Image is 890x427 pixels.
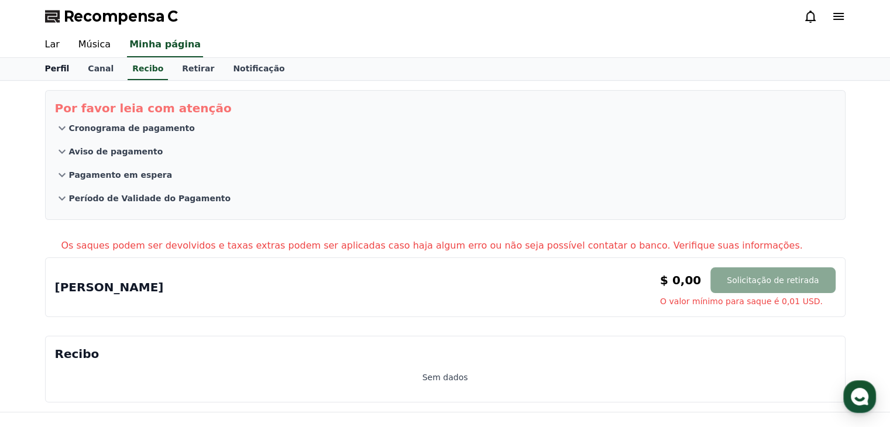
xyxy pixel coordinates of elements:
font: Minha página [129,39,201,50]
font: Cronograma de pagamento [69,123,195,133]
font: Recompensa C [64,8,178,25]
a: Messages [77,330,151,359]
a: Recompensa C [45,7,178,26]
font: Sem dados [422,373,468,382]
font: Por favor leia com atenção [55,101,232,115]
font: Os saques podem ser devolvidos e taxas extras podem ser aplicadas caso haja algum erro ou não sej... [61,240,803,251]
span: Messages [97,348,132,357]
font: Perfil [45,64,70,73]
font: Notificação [233,64,284,73]
a: Música [69,33,120,57]
font: [PERSON_NAME] [55,280,164,294]
font: Retirar [182,64,214,73]
font: Canal [88,64,114,73]
a: Recibo [128,58,168,80]
font: Recibo [55,347,99,361]
a: Home [4,330,77,359]
button: Pagamento em espera [55,163,836,187]
button: Aviso de pagamento [55,140,836,163]
font: $ 0,00 [660,273,701,287]
a: Canal [78,58,123,80]
font: Recibo [132,64,163,73]
span: Settings [173,347,202,357]
a: Retirar [173,58,224,80]
font: Pagamento em espera [69,170,173,180]
font: Solicitação de retirada [727,276,819,285]
a: Perfil [36,58,79,80]
a: Notificação [224,58,294,80]
button: Período de Validade do Pagamento [55,187,836,210]
font: Lar [45,39,60,50]
button: Solicitação de retirada [710,267,835,293]
font: Aviso de pagamento [69,147,163,156]
font: Período de Validade do Pagamento [69,194,231,203]
a: Minha página [127,33,203,57]
span: Home [30,347,50,357]
a: Settings [151,330,225,359]
font: Música [78,39,111,50]
a: Lar [36,33,69,57]
font: O valor mínimo para saque é 0,01 USD. [660,297,823,306]
button: Cronograma de pagamento [55,116,836,140]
